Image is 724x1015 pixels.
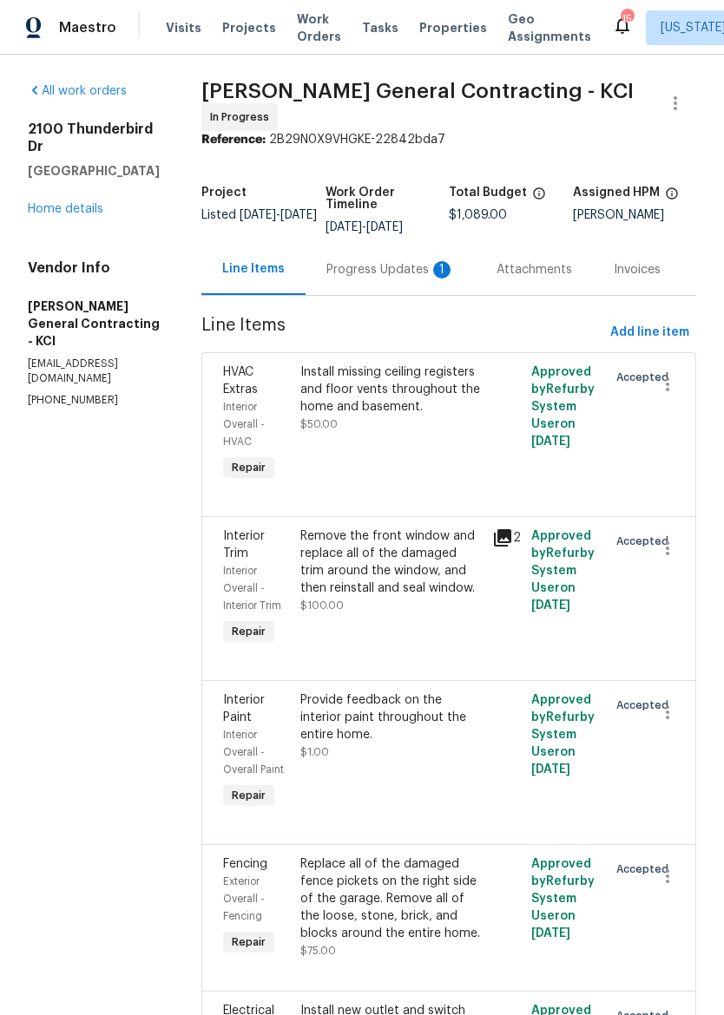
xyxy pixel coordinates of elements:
span: [DATE] [280,209,317,221]
span: In Progress [210,108,276,126]
span: [DATE] [531,435,570,448]
div: Provide feedback on the interior paint throughout the entire home. [300,691,483,743]
div: Attachments [497,261,572,278]
span: Repair [225,787,273,804]
span: Approved by Refurby System User on [531,858,595,940]
span: Interior Overall - Overall Paint [223,730,284,775]
h5: [PERSON_NAME] General Contracting - KCI [28,298,160,350]
h5: [GEOGRAPHIC_DATA] [28,162,160,180]
div: [PERSON_NAME] [573,209,697,221]
b: Reference: [201,134,266,146]
div: 15 [621,10,633,28]
span: Accepted [616,369,675,386]
span: Interior Trim [223,530,265,560]
span: Interior Overall - HVAC [223,402,265,447]
div: Install missing ceiling registers and floor vents throughout the home and basement. [300,363,483,416]
span: Interior Paint [223,694,265,724]
div: Replace all of the damaged fence pickets on the right side of the garage. Remove all of the loose... [300,855,483,942]
span: Line Items [201,317,603,349]
span: [DATE] [240,209,276,221]
span: Accepted [616,533,675,550]
div: Remove the front window and replace all of the damaged trim around the window, and then reinstall... [300,527,483,597]
span: Fencing [223,858,267,870]
p: [EMAIL_ADDRESS][DOMAIN_NAME] [28,357,160,386]
span: [DATE] [531,927,570,940]
div: 2B29N0X9VHGKE-22842bda7 [201,131,696,148]
a: Home details [28,203,103,215]
span: [DATE] [326,221,362,233]
span: - [240,209,317,221]
p: [PHONE_NUMBER] [28,393,160,408]
div: Invoices [614,261,661,278]
span: - [326,221,403,233]
span: $75.00 [300,946,336,956]
span: [DATE] [531,599,570,612]
div: Line Items [222,260,285,278]
span: Add line item [610,322,689,344]
h5: Project [201,187,247,199]
span: Tasks [362,22,398,34]
span: $1.00 [300,747,329,757]
span: $1,089.00 [449,209,507,221]
span: Repair [225,459,273,476]
h2: 2100 Thunderbird Dr [28,121,160,155]
span: Exterior Overall - Fencing [223,876,265,921]
h5: Assigned HPM [573,187,660,199]
h5: Work Order Timeline [326,187,450,211]
h4: Vendor Info [28,259,160,277]
div: 2 [492,527,520,548]
span: [DATE] [366,221,403,233]
span: Work Orders [297,10,341,45]
span: Accepted [616,697,675,714]
span: [PERSON_NAME] General Contracting - KCI [201,81,634,101]
a: All work orders [28,85,127,97]
span: $50.00 [300,419,338,429]
button: Add line item [603,317,696,349]
span: The hpm assigned to this work order. [665,187,679,209]
span: Listed [201,209,317,221]
span: Geo Assignments [508,10,591,45]
span: Projects [222,19,276,36]
span: The total cost of line items that have been proposed by Opendoor. This sum includes line items th... [532,187,546,209]
div: 1 [433,261,451,278]
span: [DATE] [531,763,570,776]
div: Progress Updates [326,261,455,278]
h5: Total Budget [449,187,527,199]
span: $100.00 [300,600,344,611]
span: Approved by Refurby System User on [531,530,595,612]
span: Repair [225,933,273,951]
span: Properties [419,19,487,36]
span: Approved by Refurby System User on [531,694,595,776]
span: HVAC Extras [223,366,258,396]
span: Approved by Refurby System User on [531,366,595,448]
span: Accepted [616,861,675,878]
span: Visits [166,19,201,36]
span: Maestro [59,19,116,36]
span: Interior Overall - Interior Trim [223,566,281,611]
span: Repair [225,623,273,640]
